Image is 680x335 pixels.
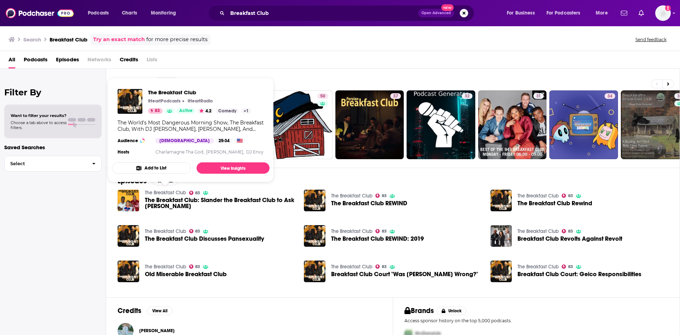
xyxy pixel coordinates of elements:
[507,8,535,18] span: For Business
[418,9,454,17] button: Open AdvancedNew
[145,271,227,277] span: Old Miserable Breakfast Club
[151,8,176,18] span: Monitoring
[118,89,142,114] img: The Breakfast Club
[195,191,200,195] span: 83
[147,307,172,315] button: View All
[591,7,617,19] button: open menu
[562,229,573,233] a: 83
[655,5,671,21] span: Logged in as ElaineatWink
[304,225,325,247] img: The Breakfast Club REWIND: 2019
[491,190,512,211] img: The Breakfast Club Rewind
[665,5,671,11] svg: Add a profile image
[317,93,328,99] a: 50
[491,225,512,247] img: Breakfast Club Revolts Against Revolt
[206,149,244,155] a: [PERSON_NAME],
[375,194,387,198] a: 83
[195,230,200,233] span: 83
[331,271,478,277] span: Breakfast Club Court "Was [PERSON_NAME] Wrong?"
[146,7,185,19] button: open menu
[655,5,671,21] button: Show profile menu
[331,200,407,206] a: The Breakfast Club REWIND
[546,8,580,18] span: For Podcasters
[304,190,325,211] img: The Breakfast Club REWIND
[186,98,213,104] a: iHeartRadioiHeartRadio
[6,6,74,20] a: Podchaser - Follow, Share and Rate Podcasts
[304,261,325,282] img: Breakfast Club Court "Was Charlamagne Wrong?"
[462,93,472,99] a: 32
[536,93,541,100] span: 31
[421,11,451,15] span: Open Advanced
[145,236,264,242] span: The Breakfast Club Discusses Pansexuality
[117,7,141,19] a: Charts
[607,93,612,100] span: 34
[517,200,592,206] span: The Breakfast Club Rewind
[112,162,191,174] button: Add to List
[118,190,139,211] img: The Breakfast Club: Slander the Breakfast Club to Ask Yee
[8,54,15,68] span: All
[147,54,157,68] span: Lists
[145,264,186,270] a: The Breakfast Club
[148,89,251,96] a: The Breakfast Club
[139,328,175,334] a: Daniel Greene
[375,229,387,233] a: 83
[437,307,467,315] button: Unlock
[179,107,193,115] span: Active
[533,93,544,99] a: 31
[241,108,251,114] a: +1
[215,5,481,21] div: Search podcasts, credits, & more...
[320,93,325,100] span: 50
[145,228,186,234] a: The Breakfast Club
[195,265,200,268] span: 83
[517,236,622,242] span: Breakfast Club Revolts Against Revolt
[146,35,208,44] span: for more precise results
[118,261,139,282] img: Old Miserable Breakfast Club
[4,156,102,172] button: Select
[331,228,373,234] a: The Breakfast Club
[122,8,137,18] span: Charts
[93,35,145,44] a: Try an exact match
[568,230,573,233] span: 83
[120,54,138,68] a: Credits
[605,93,615,99] a: 34
[216,138,232,144] div: 25-34
[404,306,434,315] h2: Brands
[155,107,160,115] span: 83
[517,264,559,270] a: The Breakfast Club
[562,194,573,198] a: 83
[50,36,87,43] h3: Breakfast Club
[189,191,200,195] a: 83
[390,93,401,99] a: 37
[375,264,387,269] a: 83
[596,8,608,18] span: More
[618,7,630,19] a: Show notifications dropdown
[382,265,387,268] span: 83
[331,193,373,199] a: The Breakfast Club
[465,93,470,100] span: 32
[88,8,109,18] span: Podcasts
[491,261,512,282] img: Breakfast Club Court: Geico Responsibilities
[655,5,671,21] img: User Profile
[4,144,102,151] p: Saved Searches
[331,236,424,242] a: The Breakfast Club REWIND: 2019
[118,306,141,315] h2: Credits
[568,194,573,197] span: 83
[197,108,214,114] button: 4.2
[24,54,47,68] a: Podcasts
[56,54,79,68] a: Episodes
[118,306,172,315] a: CreditsView All
[549,90,618,159] a: 34
[382,230,387,233] span: 83
[148,108,163,114] a: 83
[189,229,200,233] a: 83
[189,264,200,269] a: 83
